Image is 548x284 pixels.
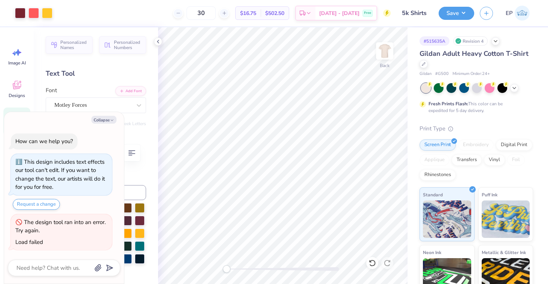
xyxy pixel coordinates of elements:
[452,71,490,77] span: Minimum Order: 24 +
[8,60,26,66] span: Image AI
[9,93,25,99] span: Designs
[380,62,390,69] div: Back
[429,101,468,107] strong: Fresh Prints Flash:
[423,248,441,256] span: Neon Ink
[482,200,530,238] img: Puff Ink
[115,86,146,96] button: Add Font
[13,199,60,210] button: Request a change
[240,9,256,17] span: $16.75
[482,191,497,199] span: Puff Ink
[423,191,443,199] span: Standard
[46,86,57,95] label: Font
[496,139,532,151] div: Digital Print
[502,6,533,21] a: EP
[91,116,116,124] button: Collapse
[223,265,230,273] div: Accessibility label
[420,124,533,133] div: Print Type
[377,43,392,58] img: Back
[515,6,530,21] img: Ella Parastaran
[319,9,360,17] span: [DATE] - [DATE]
[507,154,525,166] div: Foil
[458,139,494,151] div: Embroidery
[482,248,526,256] span: Metallic & Glitter Ink
[60,40,88,50] span: Personalized Names
[420,36,449,46] div: # 515635A
[114,40,142,50] span: Personalized Numbers
[429,100,521,114] div: This color can be expedited for 5 day delivery.
[364,10,371,16] span: Free
[15,218,106,235] div: The design tool ran into an error. Try again.
[453,36,488,46] div: Revision 4
[15,238,43,246] div: Load failed
[396,6,433,21] input: Untitled Design
[452,154,482,166] div: Transfers
[15,158,105,191] div: This design includes text effects our tool can't edit. If you want to change the text, our artist...
[420,49,529,58] span: Gildan Adult Heavy Cotton T-Shirt
[420,139,456,151] div: Screen Print
[15,138,73,145] div: How can we help you?
[439,7,474,20] button: Save
[420,169,456,181] div: Rhinestones
[46,69,146,79] div: Text Tool
[99,36,146,54] button: Personalized Numbers
[420,154,449,166] div: Applique
[435,71,449,77] span: # G500
[423,200,471,238] img: Standard
[420,71,432,77] span: Gildan
[484,154,505,166] div: Vinyl
[265,9,284,17] span: $502.50
[187,6,216,20] input: – –
[506,9,513,18] span: EP
[46,36,93,54] button: Personalized Names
